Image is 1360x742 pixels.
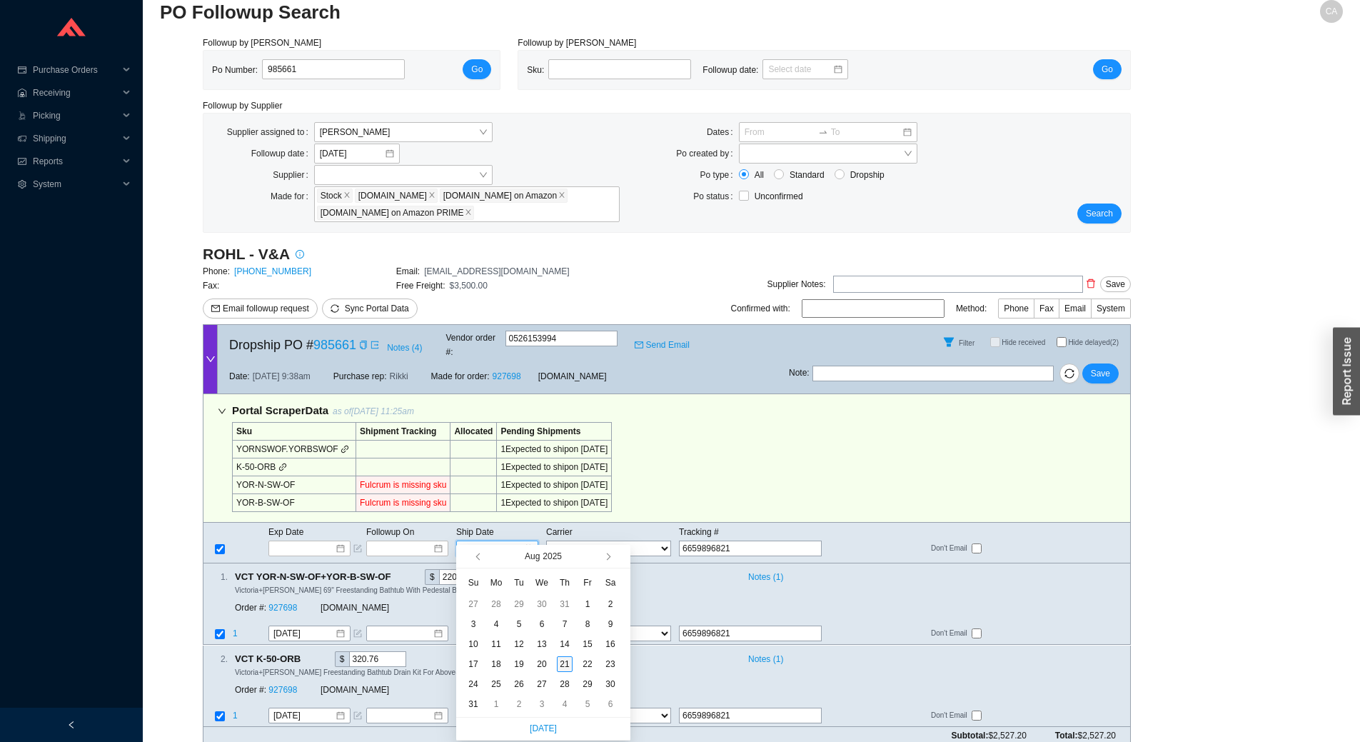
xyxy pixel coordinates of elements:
[580,696,595,712] div: 5
[530,674,553,694] td: 2025-08-27
[462,674,485,694] td: 2025-08-24
[440,189,568,203] span: QualityBath.com on Amazon
[462,694,485,714] td: 2025-08-31
[485,614,508,634] td: 2025-08-04
[17,66,27,74] span: credit-card
[235,668,595,676] span: Victoria+[PERSON_NAME] Freestanding Bathtub Drain Kit For Above-Floor Installation Box in Oil Rub...
[599,634,622,654] td: 2025-08-16
[511,596,527,612] div: 29
[465,676,481,692] div: 24
[359,341,368,349] span: copy
[203,299,318,319] button: mailEmail followup request
[731,299,1131,319] div: Confirmed with: Method:
[553,654,576,674] td: 2025-08-21
[553,594,576,614] td: 2025-07-31
[745,125,815,139] input: From
[317,189,353,203] span: Stock
[558,191,565,200] span: close
[534,616,550,632] div: 6
[233,458,356,476] td: K-50-ORB
[33,81,119,104] span: Receiving
[635,338,690,352] a: mailSend Email
[742,651,784,661] button: Notes (1)
[485,571,508,594] th: Mo
[599,614,622,634] td: 2025-08-09
[278,463,287,471] span: link
[333,406,414,416] span: as of [DATE] 11:25am
[576,674,599,694] td: 2025-08-29
[818,127,828,137] span: swap-right
[462,594,485,614] td: 2025-07-27
[557,676,573,692] div: 28
[1004,304,1029,314] span: Phone
[1078,731,1116,741] span: $2,527.20
[232,404,328,416] span: Portal Scraper Data
[534,696,550,712] div: 3
[511,676,527,692] div: 26
[576,594,599,614] td: 2025-08-01
[603,696,618,712] div: 6
[273,708,335,723] input: 8/25/2025
[603,616,618,632] div: 9
[557,636,573,652] div: 14
[320,123,487,141] span: Chaya Amsel
[17,157,27,166] span: fund
[303,651,313,667] div: Copy
[465,209,472,217] span: close
[465,616,481,632] div: 3
[227,122,314,142] label: Supplier assigned to
[471,62,483,76] span: Go
[211,304,220,314] span: mail
[485,694,508,714] td: 2025-09-01
[1082,364,1119,383] button: Save
[33,127,119,150] span: Shipping
[553,634,576,654] td: 2025-08-14
[742,569,784,579] button: Notes (1)
[235,603,266,613] span: Order #:
[767,277,826,291] div: Supplier Notes:
[508,614,530,634] td: 2025-08-05
[251,144,314,164] label: Followup date:
[488,676,504,692] div: 25
[485,634,508,654] td: 2025-08-11
[488,616,504,632] div: 4
[931,543,972,555] span: Don't Email
[206,354,216,364] span: down
[235,651,313,667] span: VCT K-50-ORB
[508,634,530,654] td: 2025-08-12
[1100,276,1131,292] button: Save
[511,656,527,672] div: 19
[530,614,553,634] td: 2025-08-06
[390,369,408,383] span: Rikki
[396,281,445,291] span: Free Freight:
[784,168,830,182] span: Standard
[233,494,356,512] td: YOR-B-SW-OF
[233,423,356,441] td: Sku
[317,206,475,220] span: QualityBath.com on Amazon PRIME
[333,369,387,383] span: Purchase rep:
[530,594,553,614] td: 2025-07-30
[557,616,573,632] div: 7
[450,281,488,291] span: $3,500.00
[599,674,622,694] td: 2025-08-30
[485,674,508,694] td: 2025-08-25
[534,636,550,652] div: 13
[456,527,494,537] span: Ship Date
[67,721,76,729] span: left
[358,189,427,202] span: [DOMAIN_NAME]
[1084,279,1098,289] span: delete
[1057,337,1067,347] input: Hide delayed(2)
[576,694,599,714] td: 2025-09-05
[290,244,310,264] button: info-circle
[700,165,739,185] label: Po type:
[525,545,540,568] button: Aug
[462,614,485,634] td: 2025-08-03
[341,445,349,453] span: link
[599,594,622,614] td: 2025-08-02
[353,711,362,720] span: form
[679,527,719,537] span: Tracking #
[443,189,557,202] span: [DOMAIN_NAME] on Amazon
[538,369,607,383] span: [DOMAIN_NAME]
[1093,59,1122,79] button: Go
[353,630,362,638] span: form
